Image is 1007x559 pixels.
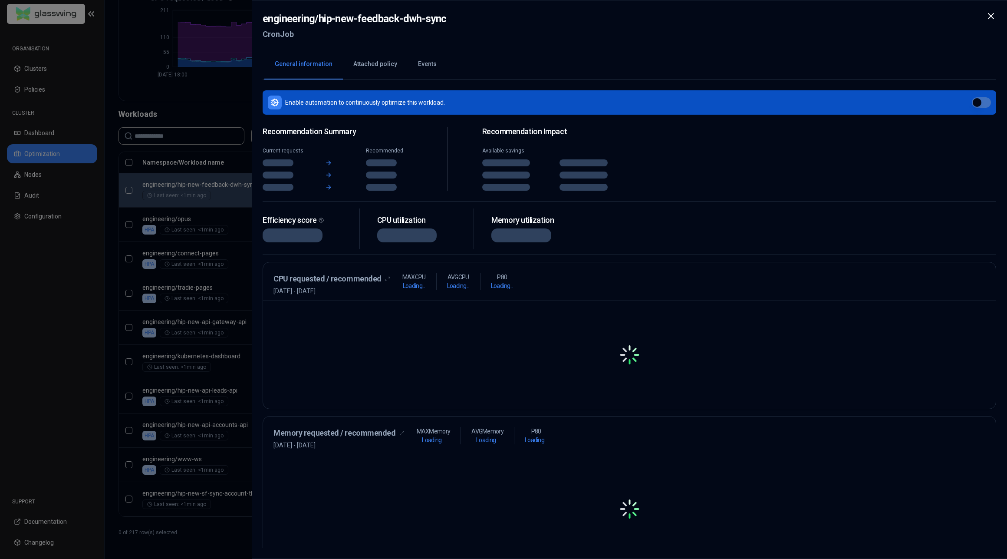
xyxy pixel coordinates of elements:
p: MAX Memory [417,427,451,436]
h3: Memory requested / recommended [273,427,396,439]
h2: Recommendation Impact [482,127,632,137]
span: Recommendation Summary [263,127,412,137]
p: AVG CPU [448,273,469,281]
h2: engineering / hip-new-feedback-dwh-sync [263,11,447,26]
button: Attached policy [343,49,408,79]
span: [DATE] - [DATE] [273,441,405,450]
h1: Loading... [476,436,499,444]
button: General information [264,49,343,79]
h1: Loading... [403,281,425,290]
div: CPU utilization [377,215,467,225]
p: MAX CPU [402,273,426,281]
div: Recommended [366,147,412,154]
p: P80 [497,273,507,281]
h2: CronJob [263,26,447,42]
h1: Loading... [447,281,470,290]
div: Memory utilization [491,215,581,225]
h3: CPU requested / recommended [273,273,382,285]
h1: Loading... [525,436,547,444]
button: Events [408,49,447,79]
div: Efficiency score [263,215,352,225]
h1: Loading... [491,281,513,290]
p: P80 [531,427,541,436]
span: [DATE] - [DATE] [273,287,390,295]
p: Enable automation to continuously optimize this workload. [285,98,445,107]
div: Available savings [482,147,554,154]
h1: Loading... [422,436,444,444]
p: AVG Memory [471,427,503,436]
div: Current requests [263,147,309,154]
